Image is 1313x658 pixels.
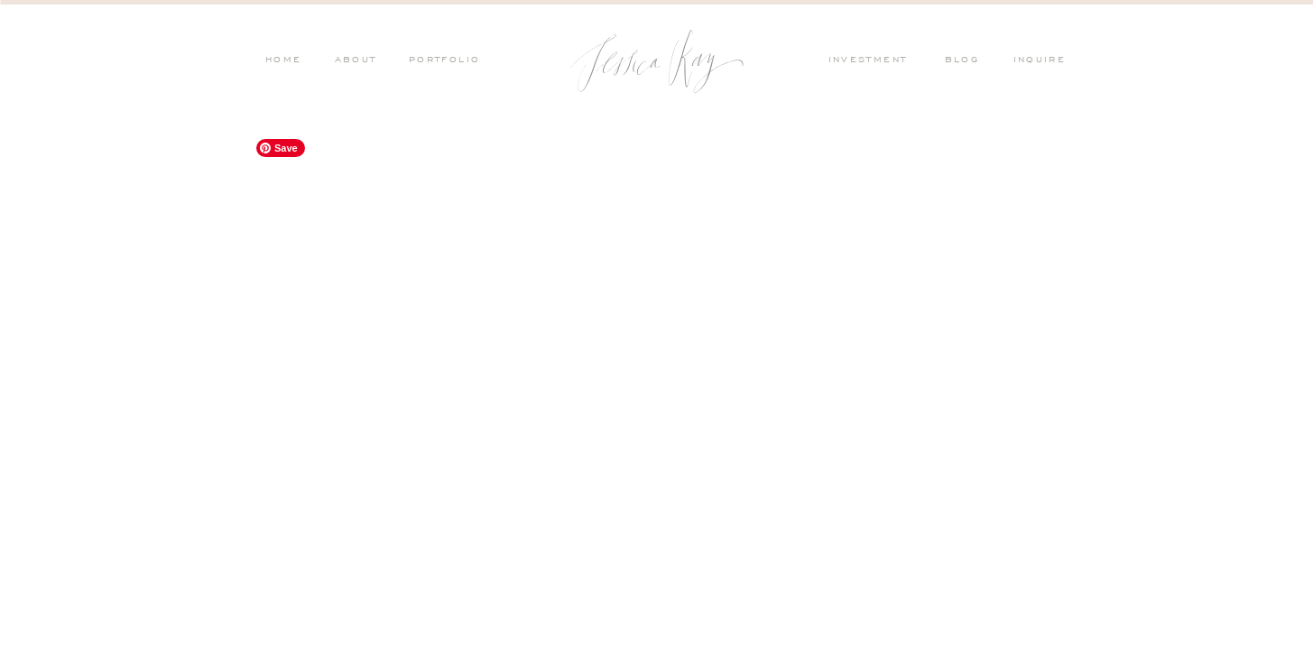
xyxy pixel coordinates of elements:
[1013,53,1075,70] a: inquire
[264,53,302,70] a: HOME
[330,53,377,70] a: ABOUT
[406,53,481,70] a: PORTFOLIO
[256,139,305,157] span: Save
[828,53,917,70] a: investment
[945,53,992,70] a: blog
